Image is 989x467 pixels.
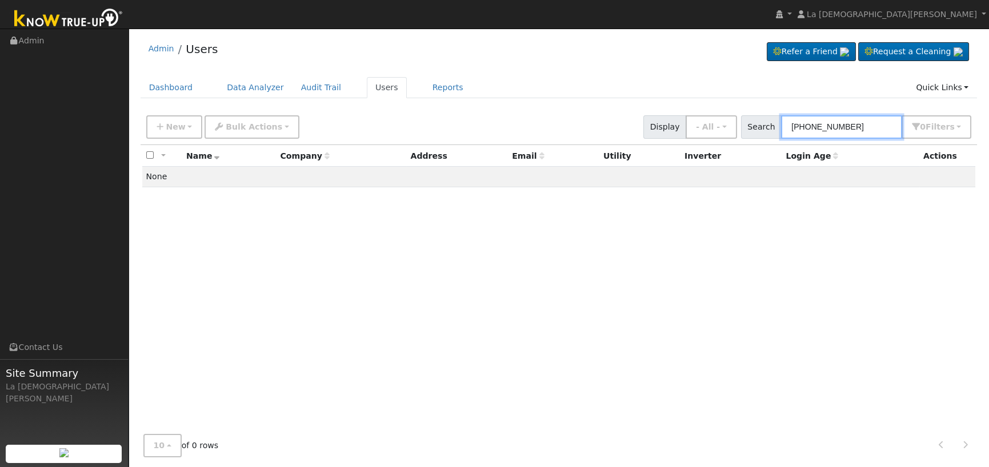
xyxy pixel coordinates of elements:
[9,6,129,32] img: Know True-Up
[781,115,902,139] input: Search
[142,167,976,187] td: None
[786,151,838,160] span: Days since last login
[741,115,782,139] span: Search
[143,434,219,457] span: of 0 rows
[186,151,220,160] span: Name
[950,122,954,131] span: s
[603,150,676,162] div: Utility
[6,365,122,381] span: Site Summary
[141,77,202,98] a: Dashboard
[907,77,977,98] a: Quick Links
[767,42,856,62] a: Refer a Friend
[902,115,971,139] button: 0Filters
[686,115,737,139] button: - All -
[205,115,299,139] button: Bulk Actions
[6,381,122,405] div: La [DEMOGRAPHIC_DATA][PERSON_NAME]
[410,150,504,162] div: Address
[293,77,350,98] a: Audit Trail
[923,150,971,162] div: Actions
[367,77,407,98] a: Users
[218,77,293,98] a: Data Analyzer
[954,47,963,57] img: retrieve
[684,150,778,162] div: Inverter
[512,151,544,160] span: Email
[807,10,977,19] span: La [DEMOGRAPHIC_DATA][PERSON_NAME]
[59,448,69,457] img: retrieve
[926,122,955,131] span: Filter
[858,42,969,62] a: Request a Cleaning
[281,151,330,160] span: Company name
[143,434,182,457] button: 10
[424,77,472,98] a: Reports
[186,42,218,56] a: Users
[146,115,203,139] button: New
[643,115,686,139] span: Display
[226,122,282,131] span: Bulk Actions
[154,441,165,450] span: 10
[166,122,185,131] span: New
[149,44,174,53] a: Admin
[840,47,849,57] img: retrieve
